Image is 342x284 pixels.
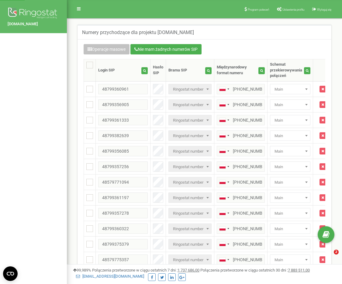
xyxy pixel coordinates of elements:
[168,99,212,110] span: Ringostat number
[270,223,310,234] span: Main
[200,268,310,272] span: Połączenia przetworzone w ciągu ostatnich 30 dni :
[171,147,209,156] span: Ringostat number
[171,240,209,249] span: Ringostat number
[270,192,310,203] span: Main
[217,255,231,265] div: Telephone country code
[272,256,308,264] span: Main
[171,194,209,202] span: Ringostat number
[272,163,308,171] span: Main
[217,161,265,172] input: 512 345 678
[270,177,310,187] span: Main
[272,209,308,218] span: Main
[272,147,308,156] span: Main
[270,62,304,79] div: Schemat przekierowywania połączeń
[270,84,310,94] span: Main
[76,274,144,279] a: [EMAIL_ADDRESS][DOMAIN_NAME]
[171,163,209,171] span: Ringostat number
[270,239,310,249] span: Main
[171,132,209,140] span: Ringostat number
[288,268,310,272] u: 7 883 511,00
[150,59,166,81] th: Hasło SIP
[168,255,212,265] span: Ringostat number
[270,255,310,265] span: Main
[217,255,265,265] input: 512 345 678
[272,101,308,109] span: Main
[248,8,269,11] span: Program poleceń
[168,84,212,94] span: Ringostat number
[73,268,91,272] span: 99,989%
[82,30,194,35] h5: Numery przychodzące dla projektu [DOMAIN_NAME]
[171,85,209,94] span: Ringostat number
[168,192,212,203] span: Ringostat number
[217,177,231,187] div: Telephone country code
[217,193,231,203] div: Telephone country code
[171,225,209,233] span: Ringostat number
[171,256,209,264] span: Ringostat number
[3,266,18,281] button: Open CMP widget
[282,8,304,11] span: Ustawienia profilu
[84,44,130,54] button: Operacje masowe
[217,146,265,156] input: 512 345 678
[8,21,59,27] a: [DOMAIN_NAME]
[168,115,212,125] span: Ringostat number
[217,64,258,76] div: Międzynarodowy format numeru
[272,225,308,233] span: Main
[171,209,209,218] span: Ringostat number
[92,268,199,272] span: Połączenia przetworzone w ciągu ostatnich 7 dni :
[217,84,265,94] input: 512 345 678
[130,44,202,54] button: Nie mam żadnych numerów SIP
[217,162,231,171] div: Telephone country code
[272,178,308,187] span: Main
[272,85,308,94] span: Main
[98,68,115,73] div: Login SIP
[217,208,265,218] input: 512 345 678
[171,178,209,187] span: Ringostat number
[270,146,310,156] span: Main
[217,239,231,249] div: Telephone country code
[272,240,308,249] span: Main
[272,194,308,202] span: Main
[217,115,231,125] div: Telephone country code
[168,68,187,73] div: Brama SIP
[217,223,265,234] input: 512 345 678
[168,239,212,249] span: Ringostat number
[168,146,212,156] span: Ringostat number
[168,223,212,234] span: Ringostat number
[270,208,310,218] span: Main
[217,130,265,141] input: 512 345 678
[334,250,339,255] span: 2
[270,130,310,141] span: Main
[217,177,265,187] input: 512 345 678
[217,115,265,125] input: 512 345 678
[217,208,231,218] div: Telephone country code
[270,115,310,125] span: Main
[317,8,331,11] span: Wyloguj się
[217,100,231,109] div: Telephone country code
[8,6,59,21] img: Ringostat logo
[270,99,310,110] span: Main
[272,132,308,140] span: Main
[270,161,310,172] span: Main
[168,161,212,172] span: Ringostat number
[217,239,265,249] input: 512 345 678
[217,192,265,203] input: 512 345 678
[272,116,308,125] span: Main
[168,208,212,218] span: Ringostat number
[178,268,199,272] u: 1 737 686,00
[217,84,231,94] div: Telephone country code
[321,250,336,264] iframe: Intercom live chat
[168,130,212,141] span: Ringostat number
[168,177,212,187] span: Ringostat number
[217,224,231,234] div: Telephone country code
[217,131,231,140] div: Telephone country code
[171,101,209,109] span: Ringostat number
[217,146,231,156] div: Telephone country code
[171,116,209,125] span: Ringostat number
[217,99,265,110] input: 512 345 678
